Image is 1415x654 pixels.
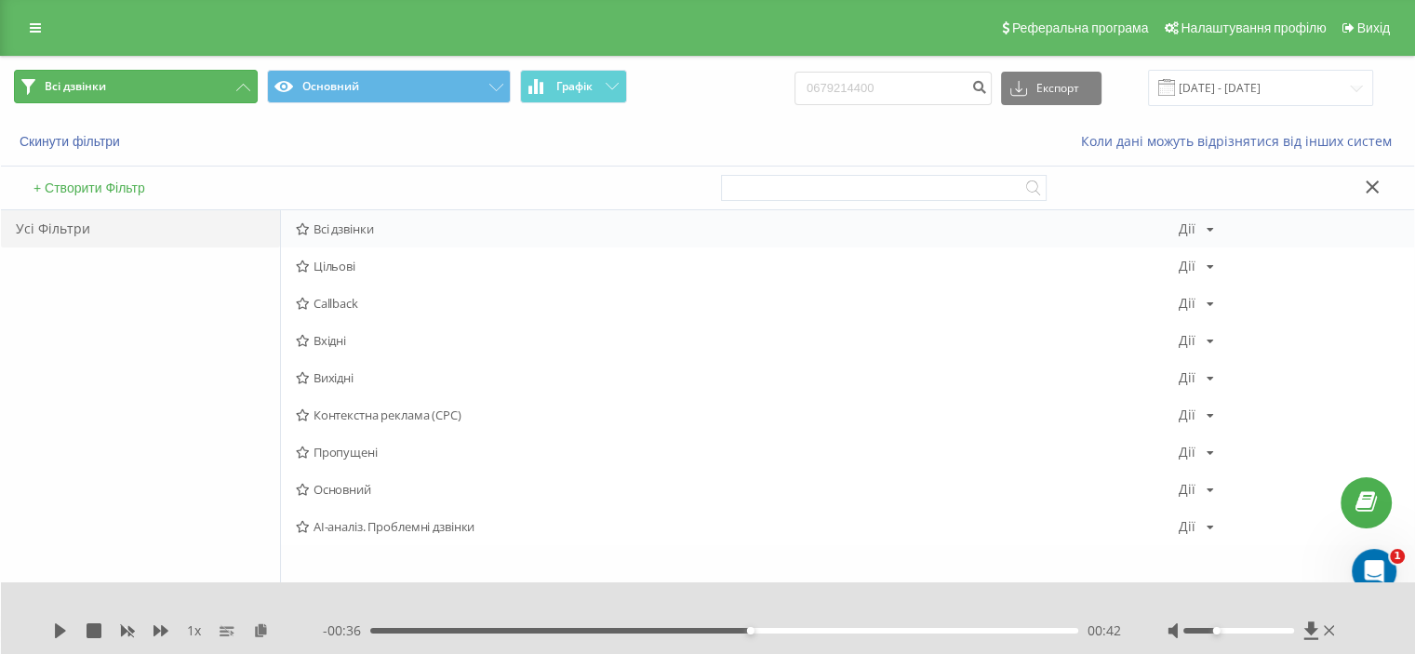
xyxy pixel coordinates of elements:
span: Цільові [296,260,1179,273]
span: 1 [1390,549,1405,564]
span: Всі дзвінки [45,79,106,94]
span: AI-аналіз. Проблемні дзвінки [296,520,1179,533]
div: Дії [1179,483,1195,496]
div: Дії [1179,446,1195,459]
span: Вхідні [296,334,1179,347]
input: Пошук за номером [794,72,992,105]
div: Дії [1179,408,1195,421]
div: Дії [1179,334,1195,347]
div: Дії [1179,260,1195,273]
span: Контекстна реклама (CPC) [296,408,1179,421]
span: Callback [296,297,1179,310]
button: Графік [520,70,627,103]
span: Графік [556,80,593,93]
a: Коли дані можуть відрізнятися вiд інших систем [1081,132,1401,150]
div: Усі Фільтри [1,210,280,247]
span: Налаштування профілю [1181,20,1326,35]
div: Дії [1179,297,1195,310]
button: + Створити Фільтр [28,180,151,196]
span: Вихідні [296,371,1179,384]
span: - 00:36 [323,621,370,640]
div: Accessibility label [747,627,754,634]
span: Вихід [1357,20,1390,35]
div: Дії [1179,371,1195,384]
span: Основний [296,483,1179,496]
button: Скинути фільтри [14,133,129,150]
button: Закрити [1359,179,1386,198]
button: Всі дзвінки [14,70,258,103]
span: Пропущені [296,446,1179,459]
span: 1 x [187,621,201,640]
span: 00:42 [1088,621,1121,640]
div: Accessibility label [1212,627,1220,634]
div: Дії [1179,520,1195,533]
button: Основний [267,70,511,103]
button: Експорт [1001,72,1101,105]
span: Реферальна програма [1012,20,1149,35]
div: Дії [1179,222,1195,235]
iframe: Intercom live chat [1352,549,1396,594]
span: Всі дзвінки [296,222,1179,235]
